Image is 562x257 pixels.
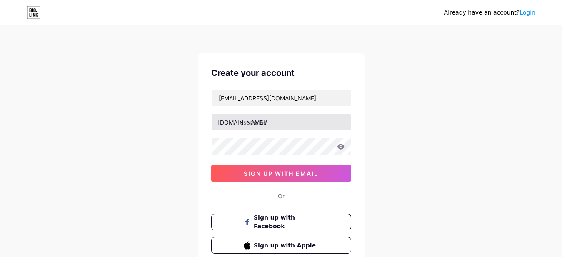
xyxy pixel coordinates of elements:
[211,165,351,182] button: sign up with email
[244,170,318,177] span: sign up with email
[218,118,267,127] div: [DOMAIN_NAME]/
[212,90,351,106] input: Email
[444,8,535,17] div: Already have an account?
[254,213,318,231] span: Sign up with Facebook
[211,237,351,254] button: Sign up with Apple
[211,67,351,79] div: Create your account
[254,241,318,250] span: Sign up with Apple
[211,214,351,230] button: Sign up with Facebook
[520,9,535,16] a: Login
[212,114,351,130] input: username
[278,192,285,200] div: Or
